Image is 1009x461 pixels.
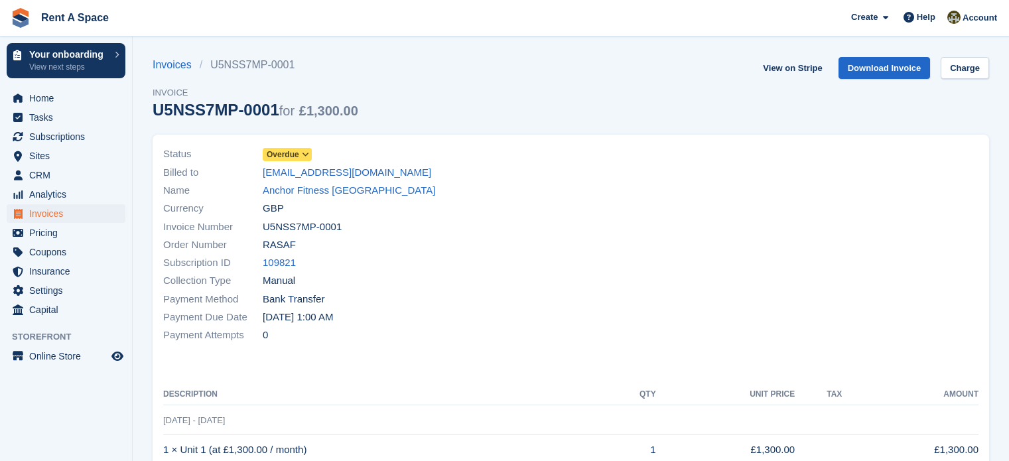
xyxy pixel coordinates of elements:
[263,328,268,343] span: 0
[7,300,125,319] a: menu
[7,347,125,365] a: menu
[795,384,842,405] th: Tax
[29,300,109,319] span: Capital
[263,220,342,235] span: U5NSS7MP-0001
[7,185,125,204] a: menu
[263,237,296,253] span: RASAF
[963,11,997,25] span: Account
[12,330,132,344] span: Storefront
[7,147,125,165] a: menu
[163,201,263,216] span: Currency
[29,61,108,73] p: View next steps
[29,281,109,300] span: Settings
[109,348,125,364] a: Preview store
[163,415,225,425] span: [DATE] - [DATE]
[7,108,125,127] a: menu
[29,204,109,223] span: Invoices
[7,127,125,146] a: menu
[163,165,263,180] span: Billed to
[29,243,109,261] span: Coupons
[7,281,125,300] a: menu
[263,147,312,162] a: Overdue
[29,127,109,146] span: Subscriptions
[29,166,109,184] span: CRM
[263,292,324,307] span: Bank Transfer
[163,328,263,343] span: Payment Attempts
[263,255,296,271] a: 109821
[7,224,125,242] a: menu
[163,384,606,405] th: Description
[947,11,961,24] img: Kevin Murphy
[656,384,795,405] th: Unit Price
[29,89,109,107] span: Home
[163,220,263,235] span: Invoice Number
[153,101,358,119] div: U5NSS7MP-0001
[29,185,109,204] span: Analytics
[263,310,333,325] time: 2025-10-02 00:00:00 UTC
[163,255,263,271] span: Subscription ID
[29,108,109,127] span: Tasks
[163,183,263,198] span: Name
[29,50,108,59] p: Your onboarding
[263,273,295,289] span: Manual
[7,43,125,78] a: Your onboarding View next steps
[7,204,125,223] a: menu
[758,57,827,79] a: View on Stripe
[842,384,978,405] th: Amount
[163,292,263,307] span: Payment Method
[851,11,878,24] span: Create
[7,89,125,107] a: menu
[153,57,200,73] a: Invoices
[29,347,109,365] span: Online Store
[917,11,935,24] span: Help
[153,57,358,73] nav: breadcrumbs
[163,310,263,325] span: Payment Due Date
[29,147,109,165] span: Sites
[29,224,109,242] span: Pricing
[263,165,431,180] a: [EMAIL_ADDRESS][DOMAIN_NAME]
[263,183,435,198] a: Anchor Fitness [GEOGRAPHIC_DATA]
[36,7,114,29] a: Rent A Space
[279,103,295,118] span: for
[29,262,109,281] span: Insurance
[299,103,358,118] span: £1,300.00
[263,201,284,216] span: GBP
[163,273,263,289] span: Collection Type
[163,147,263,162] span: Status
[267,149,299,161] span: Overdue
[606,384,656,405] th: QTY
[941,57,989,79] a: Charge
[839,57,931,79] a: Download Invoice
[7,166,125,184] a: menu
[7,243,125,261] a: menu
[163,237,263,253] span: Order Number
[7,262,125,281] a: menu
[153,86,358,99] span: Invoice
[11,8,31,28] img: stora-icon-8386f47178a22dfd0bd8f6a31ec36ba5ce8667c1dd55bd0f319d3a0aa187defe.svg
